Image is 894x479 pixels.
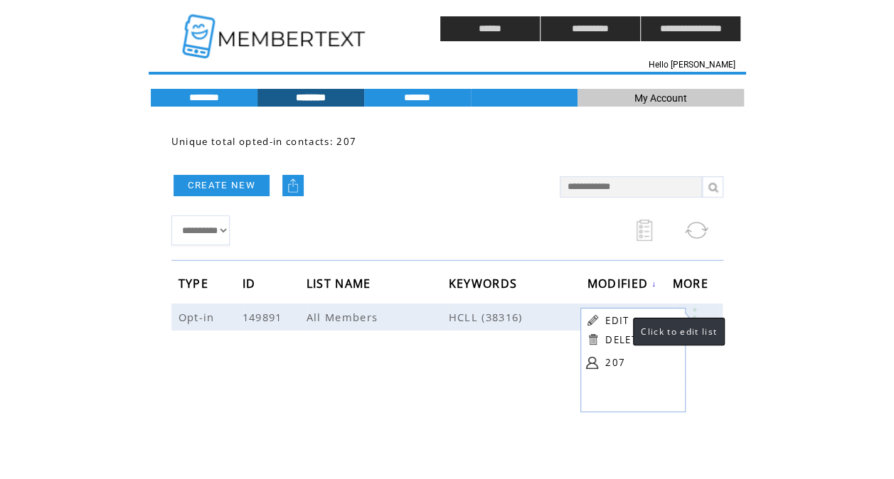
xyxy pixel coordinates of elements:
[587,272,652,298] span: MODIFIED
[634,92,687,104] span: My Account
[449,279,521,287] a: KEYWORDS
[673,272,712,298] span: MORE
[605,314,629,327] a: EDIT
[171,135,357,148] span: Unique total opted-in contacts: 207
[179,272,212,298] span: TYPE
[307,310,382,324] span: All Members
[587,279,657,288] a: MODIFIED↓
[648,60,735,70] span: Hello [PERSON_NAME]
[286,178,300,193] img: upload.png
[179,279,212,287] a: TYPE
[307,272,375,298] span: LIST NAME
[243,310,286,324] span: 149891
[307,279,375,287] a: LIST NAME
[174,175,270,196] a: CREATE NEW
[243,272,260,298] span: ID
[605,352,676,373] a: 207
[605,333,643,346] a: DELETE
[449,272,521,298] span: KEYWORDS
[179,310,218,324] span: Opt-in
[449,310,587,324] span: HCLL (38316)
[243,279,260,287] a: ID
[641,325,717,338] span: Click to edit list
